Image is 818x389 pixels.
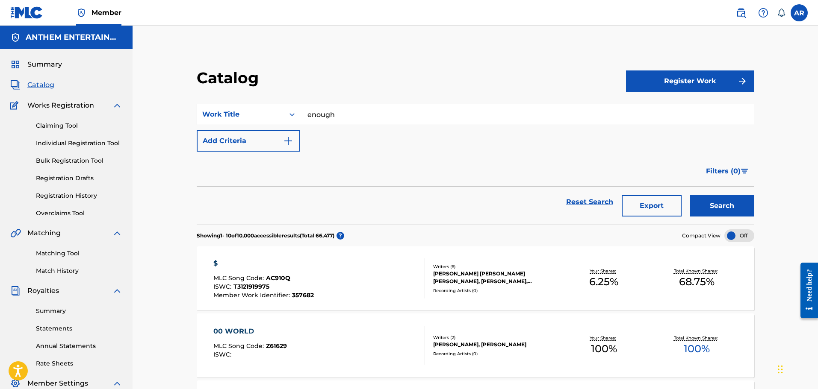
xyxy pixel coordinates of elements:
a: Summary [36,307,122,316]
span: Member Work Identifier : [213,291,292,299]
p: Total Known Shares: [674,268,720,274]
a: Overclaims Tool [36,209,122,218]
div: Writers ( 2 ) [433,334,558,341]
span: Summary [27,59,62,70]
div: Help [755,4,772,21]
img: help [758,8,768,18]
a: CatalogCatalog [10,80,54,90]
span: Matching [27,228,61,238]
span: Catalog [27,80,54,90]
a: Rate Sheets [36,359,122,368]
img: Royalties [10,286,21,296]
span: 100 % [684,341,710,357]
img: Summary [10,59,21,70]
div: $ [213,258,314,269]
p: Showing 1 - 10 of 10,000 accessible results (Total 66,477 ) [197,232,334,240]
img: expand [112,100,122,111]
div: Recording Artists ( 0 ) [433,351,558,357]
a: Bulk Registration Tool [36,156,122,165]
span: T3121919975 [233,283,269,290]
span: 68.75 % [679,274,715,290]
span: Member Settings [27,378,88,389]
img: expand [112,378,122,389]
a: Individual Registration Tool [36,139,122,148]
a: $MLC Song Code:AC910QISWC:T3121919975Member Work Identifier:357682Writers (6)[PERSON_NAME] [PERSO... [197,246,754,310]
span: 100 % [591,341,617,357]
img: Matching [10,228,21,238]
a: Reset Search [562,193,617,211]
span: ISWC : [213,351,233,358]
span: Compact View [682,232,721,240]
a: Annual Statements [36,342,122,351]
span: Works Registration [27,100,94,111]
div: [PERSON_NAME], [PERSON_NAME] [433,341,558,348]
div: [PERSON_NAME] [PERSON_NAME] [PERSON_NAME], [PERSON_NAME], [PERSON_NAME], [PERSON_NAME], [PERSON_N... [433,270,558,285]
h5: ANTHEM ENTERTAINMENT LP [26,32,122,42]
img: Top Rightsholder [76,8,86,18]
div: User Menu [791,4,808,21]
button: Register Work [626,70,754,92]
button: Filters (0) [701,161,754,182]
h2: Catalog [197,68,263,88]
img: Works Registration [10,100,21,111]
a: Matching Tool [36,249,122,258]
span: Royalties [27,286,59,296]
span: ? [337,232,344,240]
a: 00 WORLDMLC Song Code:Z61629ISWC:Writers (2)[PERSON_NAME], [PERSON_NAME]Recording Artists (0)Your... [197,313,754,377]
iframe: Resource Center [794,256,818,325]
div: Work Title [202,109,279,120]
button: Export [622,195,682,216]
img: f7272a7cc735f4ea7f67.svg [737,76,747,86]
span: 6.25 % [589,274,618,290]
div: 00 WORLD [213,326,287,336]
span: MLC Song Code : [213,274,266,282]
iframe: Chat Widget [775,348,818,389]
span: Filters ( 0 ) [706,166,741,176]
a: Statements [36,324,122,333]
p: Your Shares: [590,335,618,341]
img: Catalog [10,80,21,90]
form: Search Form [197,104,754,225]
span: ISWC : [213,283,233,290]
img: Member Settings [10,378,21,389]
a: Registration Drafts [36,174,122,183]
div: Writers ( 6 ) [433,263,558,270]
span: Member [92,8,121,18]
a: Registration History [36,191,122,200]
div: Recording Artists ( 0 ) [433,287,558,294]
a: SummarySummary [10,59,62,70]
button: Search [690,195,754,216]
div: Notifications [777,9,786,17]
p: Your Shares: [590,268,618,274]
span: MLC Song Code : [213,342,266,350]
a: Public Search [732,4,750,21]
img: 9d2ae6d4665cec9f34b9.svg [283,136,293,146]
a: Claiming Tool [36,121,122,130]
img: search [736,8,746,18]
img: filter [741,169,748,174]
p: Total Known Shares: [674,335,720,341]
div: Drag [778,357,783,382]
img: MLC Logo [10,6,43,19]
button: Add Criteria [197,130,300,152]
a: Match History [36,266,122,275]
span: Z61629 [266,342,287,350]
span: AC910Q [266,274,290,282]
img: expand [112,228,122,238]
img: expand [112,286,122,296]
img: Accounts [10,32,21,43]
span: 357682 [292,291,314,299]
